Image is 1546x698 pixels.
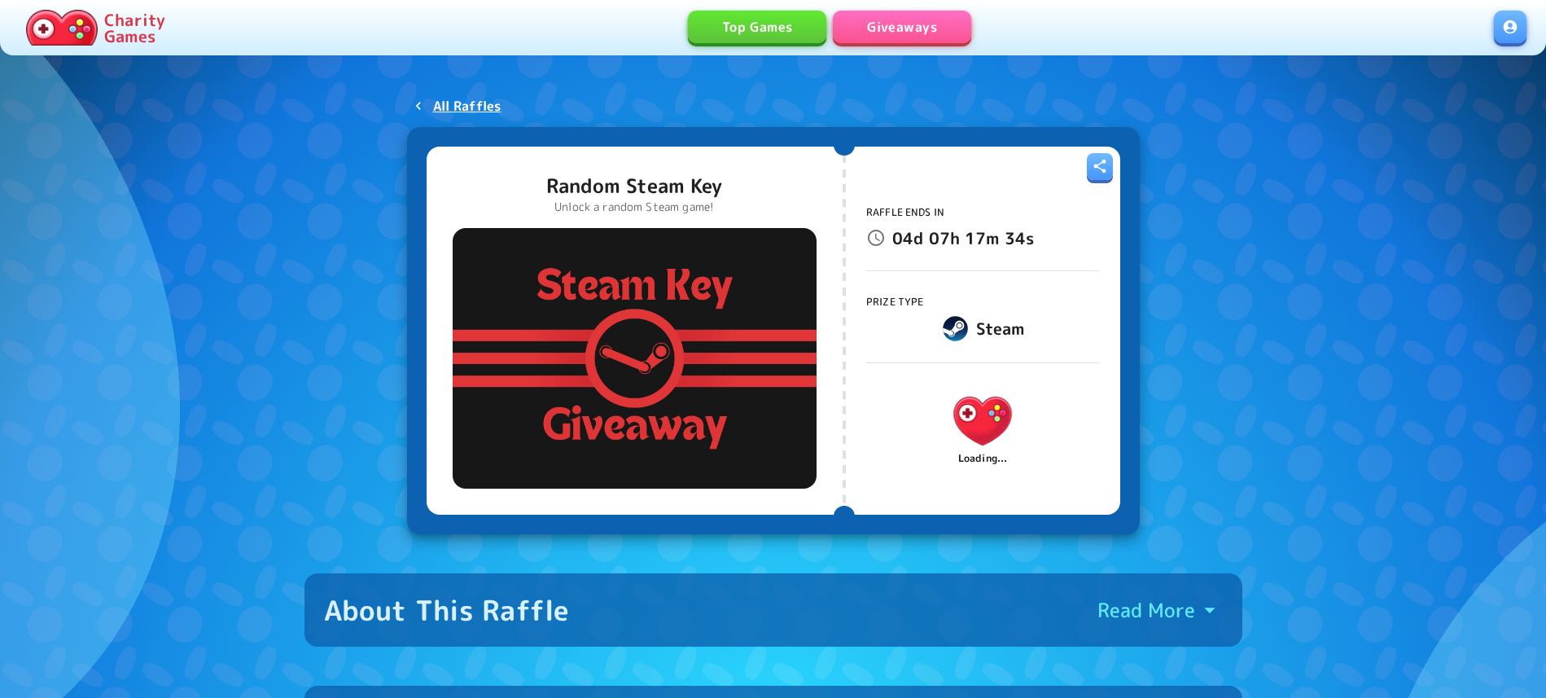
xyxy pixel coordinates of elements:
[546,173,722,199] p: Random Steam Key
[26,10,98,46] img: Charity.Games
[453,228,817,489] img: Random Steam Key
[866,205,944,219] span: Raffle Ends In
[945,383,1021,459] img: Charity.Games
[1097,597,1195,623] p: Read More
[866,295,924,309] span: Prize Type
[407,91,508,121] a: All Raffles
[976,315,1025,341] h6: Steam
[433,96,501,116] p: All Raffles
[324,593,570,627] div: About This Raffle
[304,573,1242,647] button: About This RaffleRead More
[104,11,165,44] p: Charity Games
[688,11,826,43] a: Top Games
[892,225,1034,251] p: 04d 07h 17m 34s
[546,199,722,215] p: Unlock a random Steam game!
[833,11,971,43] a: Giveaways
[20,7,172,49] a: Charity Games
